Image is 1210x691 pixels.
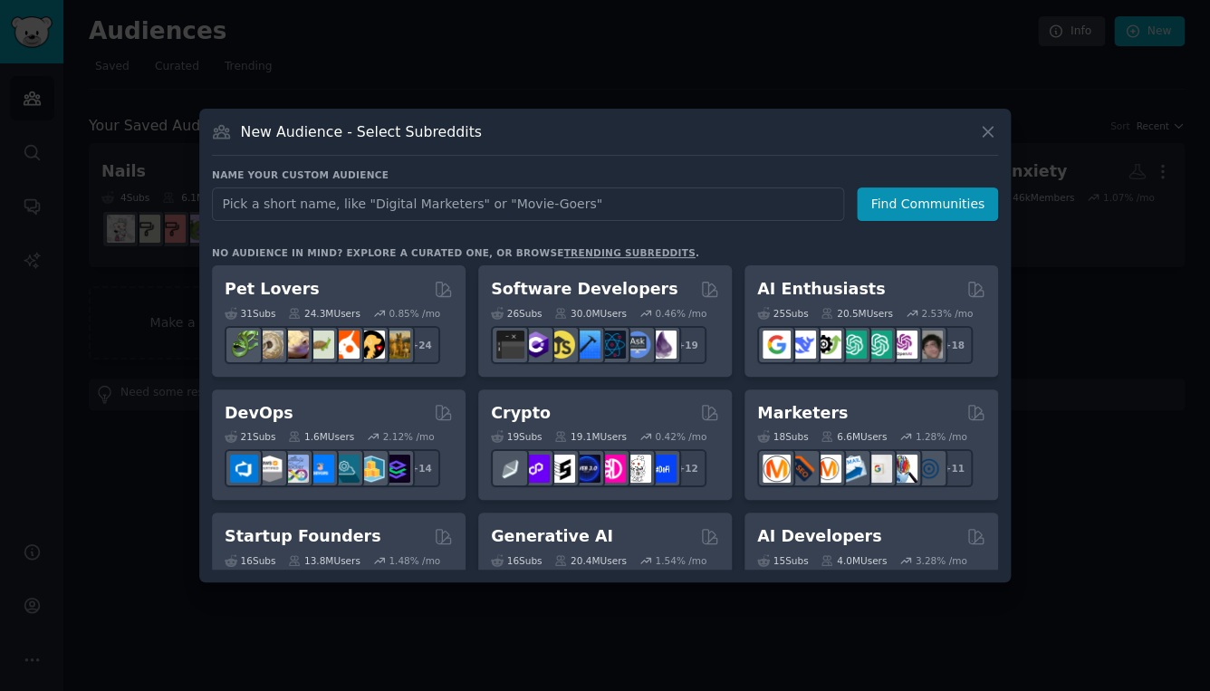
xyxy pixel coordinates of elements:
[281,331,309,359] img: leopardgeckos
[757,278,885,301] h2: AI Enthusiasts
[763,331,791,359] img: GoogleGeminiAI
[225,307,275,320] div: 31 Sub s
[648,455,677,483] img: defi_
[889,331,917,359] img: OpenAIDev
[230,331,258,359] img: herpetology
[915,331,943,359] img: ArtificalIntelligence
[935,449,973,487] div: + 11
[839,455,867,483] img: Emailmarketing
[288,307,360,320] div: 24.3M Users
[241,122,482,141] h3: New Audience - Select Subreddits
[212,187,844,221] input: Pick a short name, like "Digital Marketers" or "Movie-Goers"
[225,278,320,301] h2: Pet Lovers
[491,554,542,567] div: 16 Sub s
[225,525,380,548] h2: Startup Founders
[757,307,808,320] div: 25 Sub s
[623,455,651,483] img: CryptoNews
[598,331,626,359] img: reactnative
[839,331,867,359] img: chatgpt_promptDesign
[382,331,410,359] img: dogbreed
[668,449,706,487] div: + 12
[491,525,613,548] h2: Generative AI
[331,331,360,359] img: cockatiel
[554,307,626,320] div: 30.0M Users
[915,455,943,483] img: OnlineMarketing
[572,455,600,483] img: web3
[813,455,841,483] img: AskMarketing
[496,331,524,359] img: software
[288,554,360,567] div: 13.8M Users
[916,430,967,443] div: 1.28 % /mo
[648,331,677,359] img: elixir
[212,168,998,181] h3: Name your custom audience
[547,455,575,483] img: ethstaker
[821,554,887,567] div: 4.0M Users
[757,554,808,567] div: 15 Sub s
[623,331,651,359] img: AskComputerScience
[864,331,892,359] img: chatgpt_prompts_
[382,455,410,483] img: PlatformEngineers
[225,554,275,567] div: 16 Sub s
[554,554,626,567] div: 20.4M Users
[225,402,293,425] h2: DevOps
[821,307,892,320] div: 20.5M Users
[547,331,575,359] img: learnjavascript
[306,455,334,483] img: DevOpsLinks
[281,455,309,483] img: Docker_DevOps
[857,187,998,221] button: Find Communities
[821,430,887,443] div: 6.6M Users
[757,525,881,548] h2: AI Developers
[813,331,841,359] img: AItoolsCatalog
[668,326,706,364] div: + 19
[655,307,706,320] div: 0.46 % /mo
[935,326,973,364] div: + 18
[757,402,848,425] h2: Marketers
[757,430,808,443] div: 18 Sub s
[491,278,677,301] h2: Software Developers
[655,554,706,567] div: 1.54 % /mo
[402,449,440,487] div: + 14
[598,455,626,483] img: defiblockchain
[331,455,360,483] img: platformengineering
[788,331,816,359] img: DeepSeek
[655,430,706,443] div: 0.42 % /mo
[402,326,440,364] div: + 24
[230,455,258,483] img: azuredevops
[921,307,973,320] div: 2.53 % /mo
[383,430,435,443] div: 2.12 % /mo
[225,430,275,443] div: 21 Sub s
[357,331,385,359] img: PetAdvice
[389,307,440,320] div: 0.85 % /mo
[389,554,440,567] div: 1.48 % /mo
[763,455,791,483] img: content_marketing
[788,455,816,483] img: bigseo
[491,430,542,443] div: 19 Sub s
[522,455,550,483] img: 0xPolygon
[916,554,967,567] div: 3.28 % /mo
[889,455,917,483] img: MarketingResearch
[288,430,354,443] div: 1.6M Users
[496,455,524,483] img: ethfinance
[255,331,283,359] img: ballpython
[864,455,892,483] img: googleads
[357,455,385,483] img: aws_cdk
[491,307,542,320] div: 26 Sub s
[572,331,600,359] img: iOSProgramming
[554,430,626,443] div: 19.1M Users
[255,455,283,483] img: AWS_Certified_Experts
[522,331,550,359] img: csharp
[212,246,699,259] div: No audience in mind? Explore a curated one, or browse .
[491,402,551,425] h2: Crypto
[563,247,695,258] a: trending subreddits
[306,331,334,359] img: turtle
